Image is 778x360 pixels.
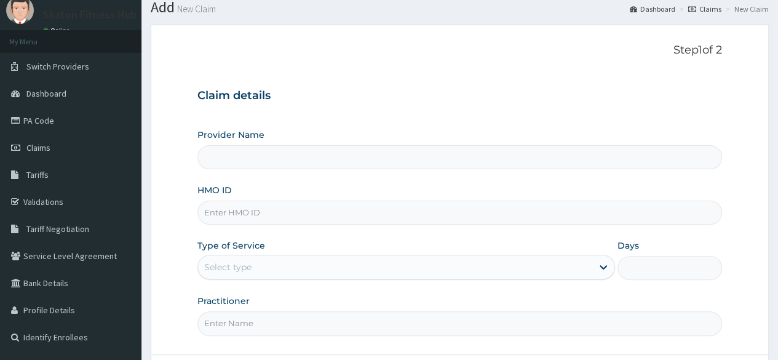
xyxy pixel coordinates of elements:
label: Days [617,239,639,252]
span: Dashboard [26,88,66,99]
small: New Claim [175,4,216,14]
label: Practitioner [197,295,250,307]
p: Step 1 of 2 [197,44,722,57]
label: Provider Name [197,129,264,141]
div: Select type [204,261,252,273]
a: Online [43,26,73,35]
h3: Claim details [197,89,722,103]
input: Enter HMO ID [197,201,722,225]
li: New Claim [723,4,769,14]
span: Switch Providers [26,61,89,72]
label: HMO ID [197,184,232,196]
span: Tariff Negotiation [26,223,89,234]
label: Type of Service [197,239,265,252]
p: Skaton Fitness Hub [43,9,137,20]
input: Enter Name [197,311,722,335]
a: Claims [688,4,721,14]
a: Dashboard [630,4,675,14]
span: Tariffs [26,169,49,180]
span: Claims [26,142,50,153]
